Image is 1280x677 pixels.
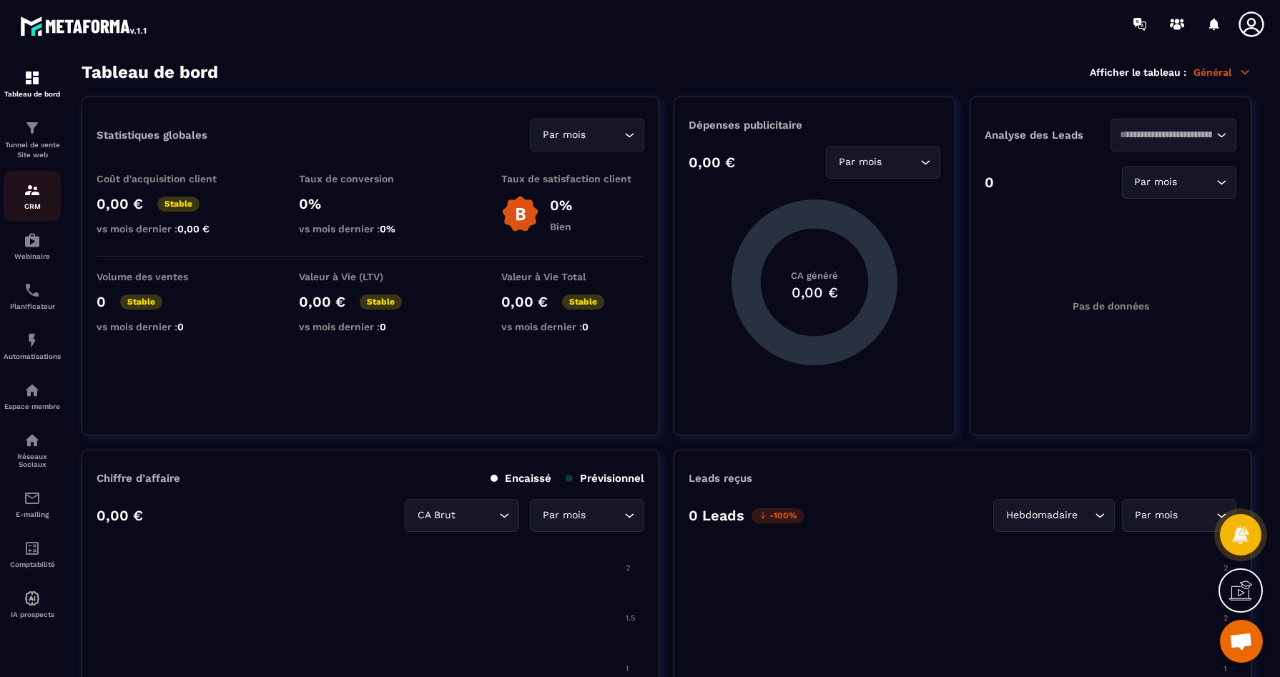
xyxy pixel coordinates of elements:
p: IA prospects [4,611,61,618]
p: vs mois dernier : [501,321,644,332]
a: formationformationCRM [4,171,61,221]
span: Par mois [835,154,885,170]
div: Search for option [993,499,1115,532]
span: CA Brut [414,508,458,523]
img: formation [24,119,41,137]
p: Général [1193,66,1251,79]
input: Search for option [589,127,621,143]
p: 0,00 € [97,507,143,524]
a: accountantaccountantComptabilité [4,529,61,579]
img: social-network [24,432,41,449]
a: emailemailE-mailing [4,479,61,529]
p: Bien [550,221,572,232]
p: Volume des ventes [97,271,240,282]
p: Valeur à Vie (LTV) [299,271,442,282]
h3: Tableau de bord [82,62,218,82]
a: formationformationTunnel de vente Site web [4,109,61,171]
p: Webinaire [4,252,61,260]
p: E-mailing [4,510,61,518]
a: Ouvrir le chat [1220,620,1263,663]
p: Afficher le tableau : [1090,66,1186,78]
span: Hebdomadaire [1003,508,1080,523]
img: logo [20,13,149,39]
input: Search for option [1181,508,1213,523]
input: Search for option [1181,174,1213,190]
p: Pas de données [1073,300,1149,312]
div: Search for option [530,499,644,532]
img: automations [24,590,41,607]
a: automationsautomationsEspace membre [4,371,61,421]
p: Chiffre d’affaire [97,472,180,485]
p: Coût d'acquisition client [97,173,240,184]
p: 0,00 € [97,195,143,212]
img: scheduler [24,282,41,299]
p: vs mois dernier : [97,223,240,234]
span: 0 [177,321,184,332]
p: Taux de satisfaction client [501,173,644,184]
p: Stable [157,197,200,212]
span: 0% [380,223,395,234]
div: Search for option [1111,119,1236,152]
p: 0 [985,174,994,191]
p: 0% [299,195,442,212]
p: vs mois dernier : [97,321,240,332]
a: formationformationTableau de bord [4,59,61,109]
tspan: 1 [626,664,629,673]
input: Search for option [589,508,621,523]
span: 0 [380,321,386,332]
p: vs mois dernier : [299,223,442,234]
tspan: 1 [1224,664,1226,673]
p: Prévisionnel [566,472,644,485]
span: Par mois [539,127,589,143]
p: Valeur à Vie Total [501,271,644,282]
p: -100% [752,508,804,523]
p: Stable [562,295,604,310]
p: Dépenses publicitaire [689,119,940,132]
p: Réseaux Sociaux [4,453,61,468]
p: 0 Leads [689,507,744,524]
span: Par mois [1131,174,1181,190]
img: accountant [24,540,41,557]
p: Stable [360,295,402,310]
p: Comptabilité [4,560,61,568]
img: automations [24,232,41,249]
p: 0,00 € [689,154,735,171]
input: Search for option [885,154,917,170]
p: 0% [550,197,572,214]
p: Encaissé [491,472,551,485]
p: Leads reçus [689,472,752,485]
input: Search for option [458,508,496,523]
img: automations [24,332,41,349]
div: Search for option [826,146,940,179]
span: 0,00 € [177,223,210,234]
p: Statistiques globales [97,129,207,142]
tspan: 2 [626,563,630,573]
img: b-badge-o.b3b20ee6.svg [501,195,539,233]
p: 0,00 € [501,293,548,310]
p: vs mois dernier : [299,321,442,332]
a: schedulerschedulerPlanificateur [4,271,61,321]
tspan: 2 [1224,613,1228,623]
p: Tunnel de vente Site web [4,140,61,160]
span: Par mois [539,508,589,523]
p: Automatisations [4,352,61,360]
p: CRM [4,202,61,210]
p: 0,00 € [299,293,345,310]
div: Search for option [530,119,644,152]
input: Search for option [1080,508,1091,523]
img: email [24,490,41,507]
a: automationsautomationsWebinaire [4,221,61,271]
p: Analyse des Leads [985,129,1111,142]
p: Taux de conversion [299,173,442,184]
a: social-networksocial-networkRéseaux Sociaux [4,421,61,479]
img: formation [24,182,41,199]
div: Search for option [1122,166,1236,199]
div: Search for option [405,499,519,532]
tspan: 1.5 [626,613,635,623]
input: Search for option [1120,127,1213,143]
img: formation [24,69,41,87]
p: Stable [120,295,162,310]
span: 0 [582,321,589,332]
p: Espace membre [4,402,61,410]
p: Tableau de bord [4,90,61,98]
